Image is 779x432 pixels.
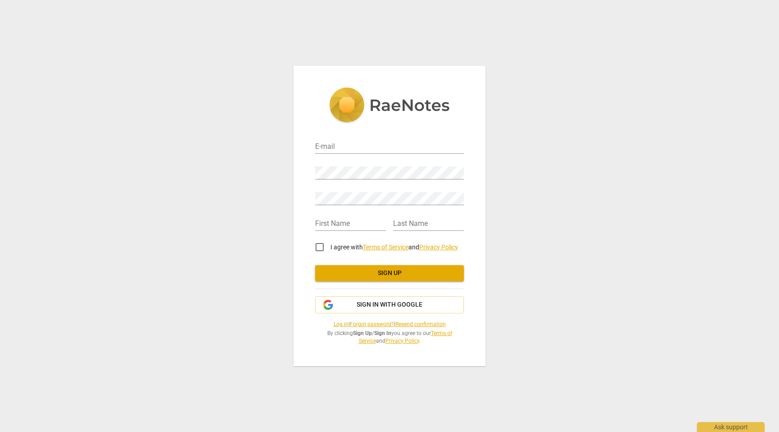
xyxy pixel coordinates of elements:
a: Log in [334,321,348,327]
a: Terms of Service [359,330,452,344]
div: Ask support [697,422,765,432]
img: 5ac2273c67554f335776073100b6d88f.svg [329,87,450,124]
a: Privacy Policy [385,338,419,344]
button: Sign up [315,265,464,281]
a: Resend confirmation [395,321,446,327]
span: Sign up [322,269,457,278]
b: Sign In [374,330,391,336]
span: By clicking / you agree to our and . [315,330,464,345]
a: Privacy Policy [419,244,458,251]
a: Terms of Service [363,244,408,251]
span: | | [315,321,464,328]
a: Forgot password? [350,321,394,327]
button: Sign in with Google [315,296,464,313]
span: I agree with and [330,244,458,251]
b: Sign Up [353,330,372,336]
span: Sign in with Google [357,300,422,309]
